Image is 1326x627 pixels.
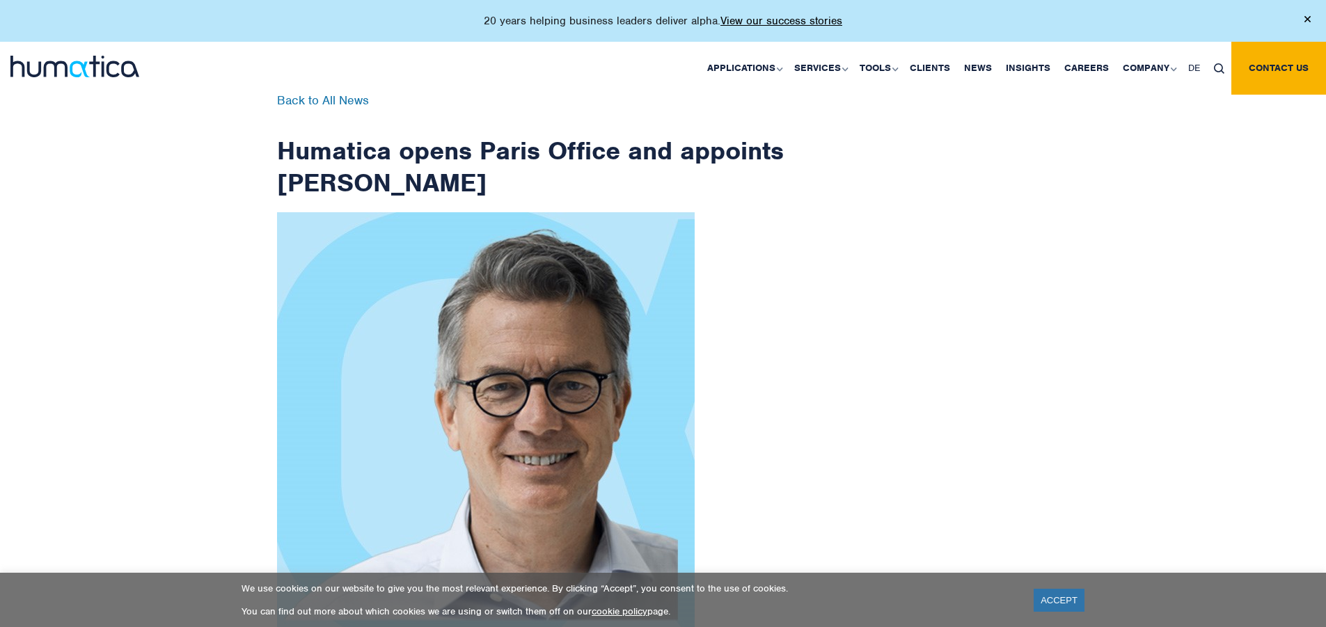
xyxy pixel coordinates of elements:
p: 20 years helping business leaders deliver alpha. [484,14,842,28]
a: Careers [1057,42,1116,95]
span: DE [1188,62,1200,74]
a: Company [1116,42,1181,95]
a: Tools [853,42,903,95]
a: View our success stories [720,14,842,28]
a: Contact us [1231,42,1326,95]
a: Clients [903,42,957,95]
a: Insights [999,42,1057,95]
a: DE [1181,42,1207,95]
h1: Humatica opens Paris Office and appoints [PERSON_NAME] [277,95,785,198]
img: search_icon [1214,63,1224,74]
p: We use cookies on our website to give you the most relevant experience. By clicking “Accept”, you... [242,582,1016,594]
a: News [957,42,999,95]
a: cookie policy [592,605,647,617]
a: ACCEPT [1034,589,1084,612]
a: Back to All News [277,93,369,108]
a: Applications [700,42,787,95]
img: logo [10,56,139,77]
a: Services [787,42,853,95]
p: You can find out more about which cookies we are using or switch them off on our page. [242,605,1016,617]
